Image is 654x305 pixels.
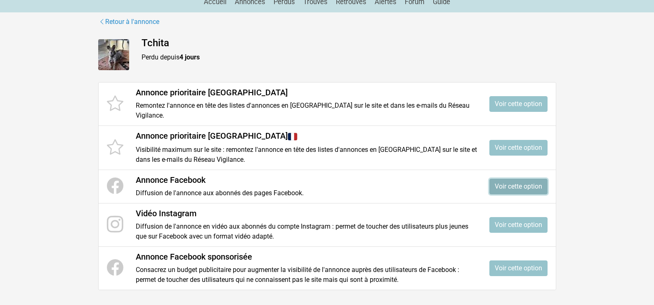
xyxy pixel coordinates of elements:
h4: Tchita [142,37,556,49]
img: France [288,132,297,142]
h4: Vidéo Instagram [136,208,477,218]
h4: Annonce Facebook [136,175,477,185]
a: Voir cette option [489,96,548,112]
a: Voir cette option [489,217,548,233]
p: Perdu depuis [142,52,556,62]
p: Diffusion de l'annonce aux abonnés des pages Facebook. [136,188,477,198]
a: Retour à l'annonce [98,17,160,27]
h4: Annonce prioritaire [GEOGRAPHIC_DATA] [136,87,477,97]
a: Voir cette option [489,260,548,276]
p: Remontez l'annonce en tête des listes d'annonces en [GEOGRAPHIC_DATA] sur le site et dans les e-m... [136,101,477,121]
a: Voir cette option [489,140,548,156]
h4: Annonce Facebook sponsorisée [136,252,477,262]
a: Voir cette option [489,179,548,194]
h4: Annonce prioritaire [GEOGRAPHIC_DATA] [136,131,477,142]
p: Diffusion de l'annonce en vidéo aux abonnés du compte Instagram : permet de toucher des utilisate... [136,222,477,241]
strong: 4 jours [179,53,200,61]
p: Consacrez un budget publicitaire pour augmenter la visibilité de l'annonce auprès des utilisateur... [136,265,477,285]
p: Visibilité maximum sur le site : remontez l'annonce en tête des listes d'annonces en [GEOGRAPHIC_... [136,145,477,165]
